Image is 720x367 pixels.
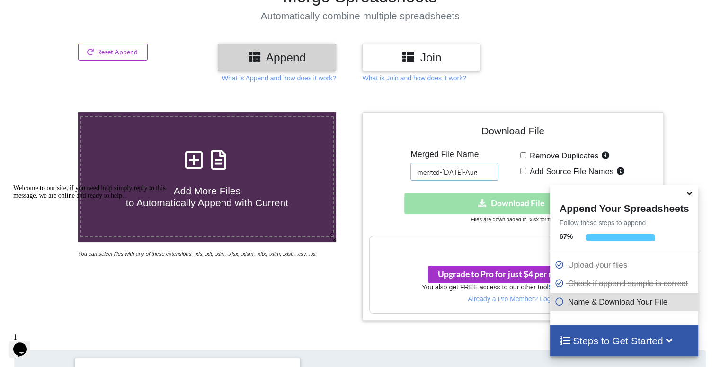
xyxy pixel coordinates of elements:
span: Add Source File Names [526,167,613,176]
button: Upgrade to Pro for just $4 per monthsmile [428,266,596,283]
h3: Your files are more than 1 MB [370,241,656,252]
input: Enter File Name [410,163,498,181]
span: Upgrade to Pro for just $4 per month [438,269,586,279]
h4: Download File [369,119,656,146]
h3: Append [225,51,329,64]
p: Follow these steps to append [550,218,698,227]
div: Welcome to our site, if you need help simply reply to this message, we are online and ready to help. [4,4,174,19]
span: Welcome to our site, if you need help simply reply to this message, we are online and ready to help. [4,4,156,18]
h4: Append Your Spreadsheets [550,200,698,214]
p: Check if append sample is correct [555,278,696,289]
b: 67 % [560,233,573,240]
p: Already a Pro Member? Log In [370,294,656,304]
p: Upload your files [555,259,696,271]
button: Reset Append [78,44,148,61]
iframe: chat widget [9,329,40,358]
i: You can select files with any of these extensions: .xls, .xlt, .xlm, .xlsx, .xlsm, .xltx, .xltm, ... [78,251,316,257]
span: Remove Duplicates [526,151,599,160]
small: Files are downloaded in .xlsx format [471,217,555,222]
h3: Join [369,51,473,64]
p: Name & Download Your File [555,296,696,308]
iframe: chat widget [9,181,180,324]
h5: Merged File Name [410,149,498,159]
p: What is Append and how does it work? [222,73,336,83]
p: What is Join and how does it work? [362,73,466,83]
h6: You also get FREE access to our other tool [370,283,656,291]
h4: Steps to Get Started [560,335,689,347]
span: Add More Files to Automatically Append with Current [126,185,288,208]
a: Split Spreadsheets [548,283,604,291]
